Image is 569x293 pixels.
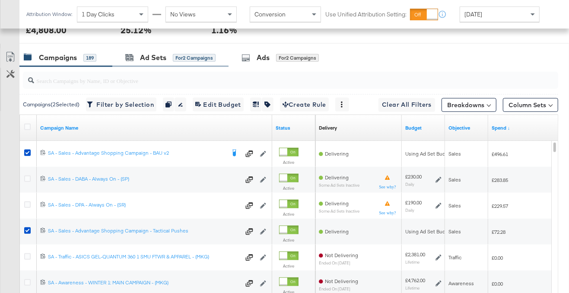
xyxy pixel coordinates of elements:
[170,10,196,18] span: No Views
[193,98,244,111] button: Edit Budget
[503,98,558,112] button: Column Sets
[173,54,216,62] div: for 2 Campaigns
[325,278,358,284] span: Not Delivering
[48,227,240,234] div: SA - Sales - Advantage Shopping Campaign - Tactical Pushes
[325,252,358,258] span: Not Delivering
[492,177,549,183] span: £283.85
[82,10,114,18] span: 1 Day Clicks
[195,99,241,110] span: Edit Budget
[448,150,461,157] span: Sales
[211,24,237,36] div: 1.16%
[448,280,474,287] span: Awareness
[492,151,549,157] span: £496.61
[405,173,422,180] div: £230.00
[279,263,299,269] label: Active
[405,199,422,206] div: £190.00
[325,174,349,181] span: Delivering
[325,200,349,207] span: Delivering
[448,124,485,131] a: Your campaign's objective.
[48,279,240,288] a: SA - Awareness - WINTER 1: MAIN CAMPAIGN - (MKG)
[280,98,329,111] button: Create Rule
[492,229,549,235] span: £72.28
[405,124,442,131] a: The maximum amount you're willing to spend on your ads, on average each day or over the lifetime ...
[279,211,299,217] label: Active
[34,69,511,86] input: Search Campaigns by Name, ID or Objective
[378,98,435,112] button: Clear All Filters
[140,53,166,63] div: Ad Sets
[492,255,549,261] span: £0.00
[48,201,240,208] div: SA - Sales - DPA - Always On - (SR)
[40,124,269,131] a: Your campaign name.
[48,253,240,260] div: SA - Traffic - ASICS GEL-QUANTUM 360 1 SMU FTWR & APPAREL - (MKG)
[39,53,77,63] div: Campaigns
[48,150,225,156] div: SA - Sales - Advantage Shopping Campaign - BAU v2
[492,280,549,287] span: £0.00
[319,209,359,213] sub: Some Ad Sets Inactive
[279,159,299,165] label: Active
[48,175,240,182] div: SA - Sales - DABA - Always On - (SP)
[89,99,154,110] span: Filter by Selection
[405,228,453,235] div: Using Ad Set Budget
[23,101,79,108] div: Campaigns ( 2 Selected)
[448,254,461,261] span: Traffic
[48,253,240,262] a: SA - Traffic - ASICS GEL-QUANTUM 360 1 SMU FTWR & APPAREL - (MKG)
[26,11,73,17] div: Attribution Window:
[492,203,549,209] span: £229.57
[319,183,359,188] sub: Some Ad Sets Inactive
[464,10,482,18] span: [DATE]
[405,277,425,284] div: £4,762.00
[405,259,420,264] sub: Lifetime
[448,228,461,235] span: Sales
[448,176,461,183] span: Sales
[405,182,414,187] sub: Daily
[279,185,299,191] label: Active
[276,54,319,62] div: for 2 Campaigns
[405,150,453,157] div: Using Ad Set Budget
[279,237,299,243] label: Active
[319,124,337,131] div: Delivery
[405,251,425,258] div: £2,381.00
[448,202,461,209] span: Sales
[405,207,414,213] sub: Daily
[325,228,349,235] span: Delivering
[442,98,496,112] button: Breakdowns
[48,201,240,210] a: SA - Sales - DPA - Always On - (SR)
[325,10,407,19] label: Use Unified Attribution Setting:
[48,227,240,236] a: SA - Sales - Advantage Shopping Campaign - Tactical Pushes
[121,24,152,36] div: 25.12%
[319,287,358,291] sub: ended on [DATE]
[86,98,156,111] button: Filter by Selection
[405,285,420,290] sub: Lifetime
[325,150,349,157] span: Delivering
[48,150,225,158] a: SA - Sales - Advantage Shopping Campaign - BAU v2
[492,124,568,131] a: The total amount spent to date.
[26,24,67,36] div: £4,808.00
[319,124,337,131] a: Reflects the ability of your Ad Campaign to achieve delivery based on ad states, schedule and bud...
[276,124,312,131] a: Shows the current state of your Ad Campaign.
[319,261,358,265] sub: ended on [DATE]
[48,175,240,184] a: SA - Sales - DABA - Always On - (SP)
[83,54,96,62] div: 189
[382,99,432,110] span: Clear All Filters
[283,99,326,110] span: Create Rule
[257,53,270,63] div: Ads
[254,10,286,18] span: Conversion
[48,279,240,286] div: SA - Awareness - WINTER 1: MAIN CAMPAIGN - (MKG)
